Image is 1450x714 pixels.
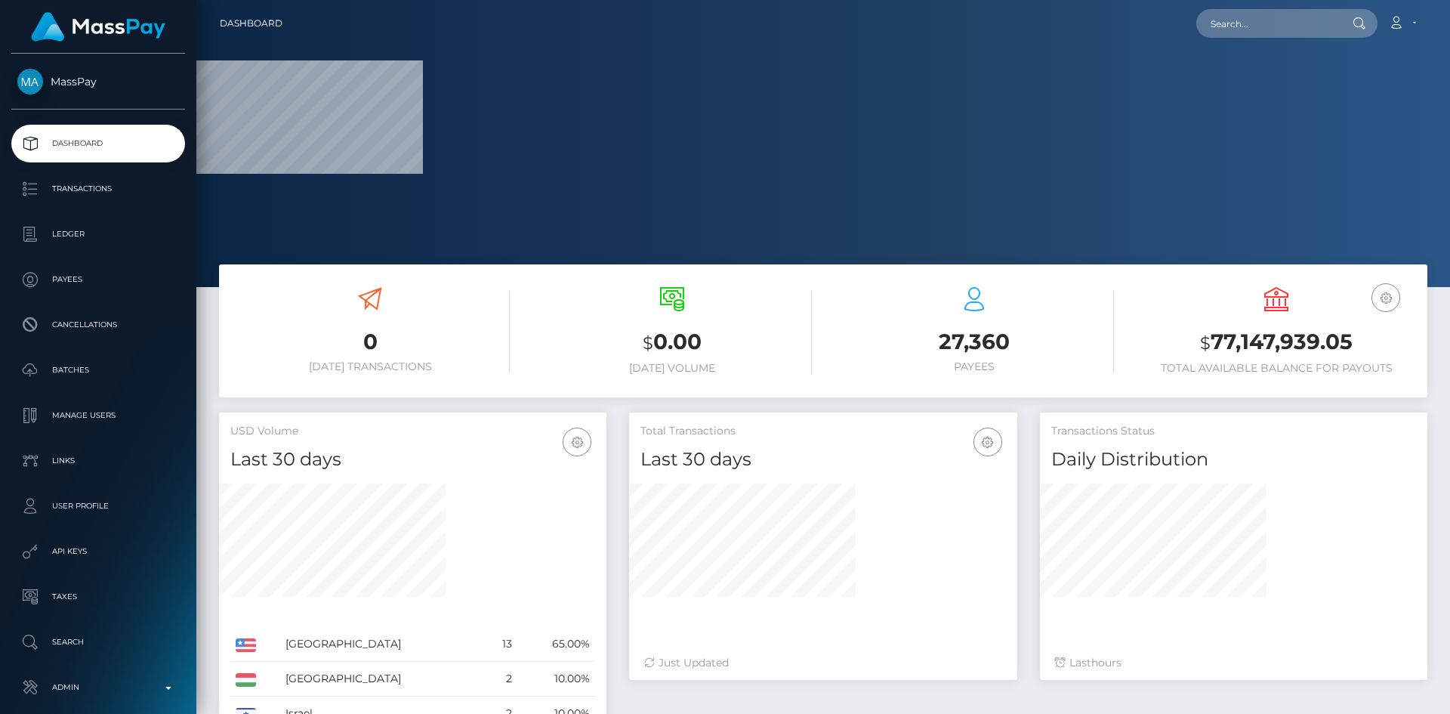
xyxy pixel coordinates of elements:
h3: 0 [230,327,510,357]
a: Links [11,442,185,480]
small: $ [1200,332,1211,354]
a: Cancellations [11,306,185,344]
a: Transactions [11,170,185,208]
img: MassPay [17,69,43,94]
p: Batches [17,359,179,382]
td: 65.00% [517,627,595,662]
p: Admin [17,676,179,699]
h3: 0.00 [532,327,812,358]
a: Manage Users [11,397,185,434]
a: Batches [11,351,185,389]
h5: Total Transactions [640,424,1005,439]
p: Search [17,631,179,654]
p: API Keys [17,540,179,563]
p: Links [17,450,179,472]
td: [GEOGRAPHIC_DATA] [280,627,484,662]
h4: Last 30 days [230,447,595,473]
td: 2 [484,662,517,697]
a: Taxes [11,578,185,616]
h4: Daily Distribution [1051,447,1416,473]
h5: Transactions Status [1051,424,1416,439]
img: US.png [236,638,256,652]
h5: USD Volume [230,424,595,439]
h4: Last 30 days [640,447,1005,473]
div: Last hours [1055,655,1412,671]
td: 10.00% [517,662,595,697]
td: 13 [484,627,517,662]
p: Cancellations [17,314,179,336]
h6: [DATE] Volume [532,362,812,375]
a: Admin [11,669,185,706]
span: MassPay [11,75,185,88]
p: Ledger [17,223,179,246]
h6: Payees [835,360,1114,373]
img: HU.png [236,673,256,687]
a: API Keys [11,533,185,570]
p: Transactions [17,178,179,200]
input: Search... [1196,9,1338,38]
a: User Profile [11,487,185,525]
img: MassPay Logo [31,12,165,42]
p: Manage Users [17,404,179,427]
a: Payees [11,261,185,298]
h6: Total Available Balance for Payouts [1137,362,1416,375]
p: Payees [17,268,179,291]
h3: 77,147,939.05 [1137,327,1416,358]
a: Search [11,623,185,661]
p: User Profile [17,495,179,518]
a: Dashboard [11,125,185,162]
a: Ledger [11,215,185,253]
h3: 27,360 [835,327,1114,357]
h6: [DATE] Transactions [230,360,510,373]
p: Taxes [17,586,179,608]
div: Just Updated [644,655,1001,671]
p: Dashboard [17,132,179,155]
td: [GEOGRAPHIC_DATA] [280,662,484,697]
small: $ [643,332,653,354]
a: Dashboard [220,8,282,39]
